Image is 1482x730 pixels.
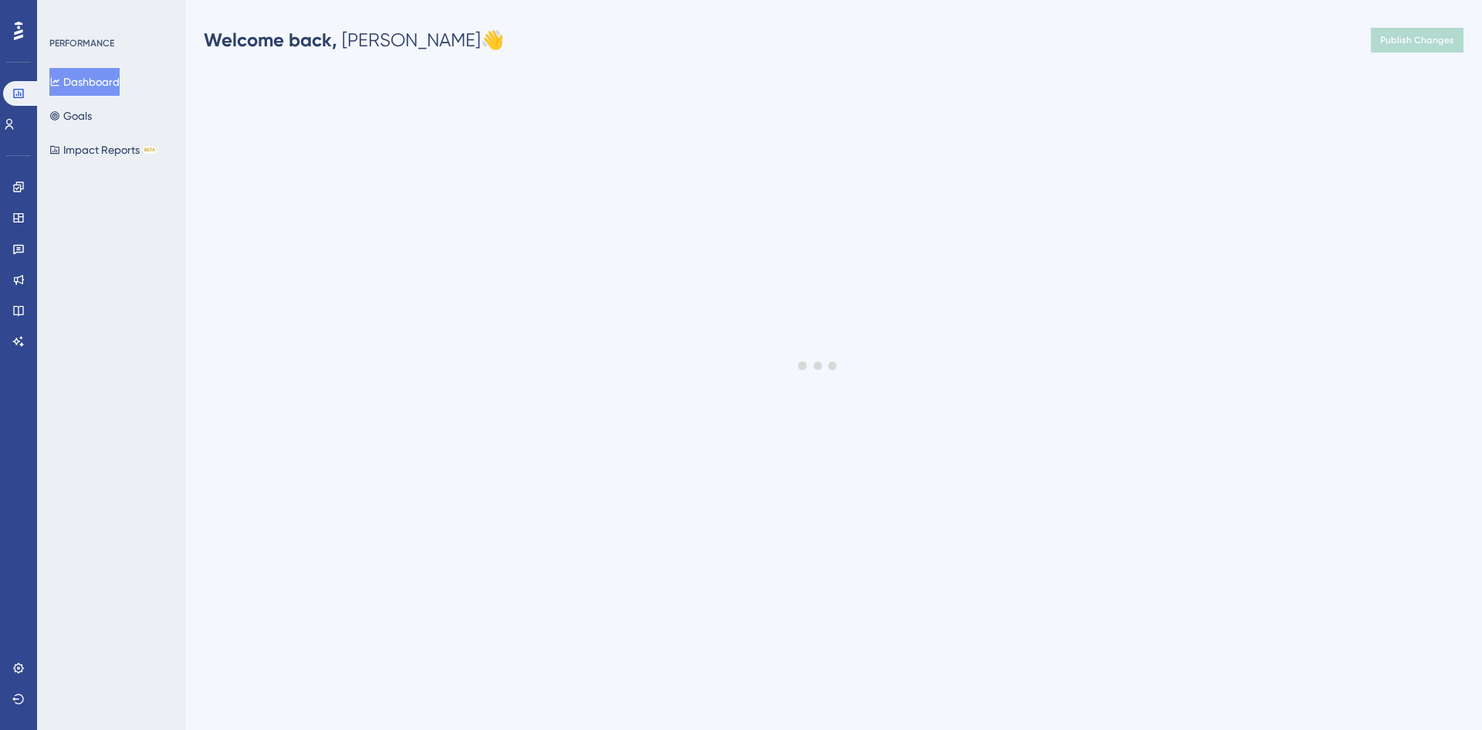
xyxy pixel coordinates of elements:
span: Publish Changes [1380,34,1454,46]
div: [PERSON_NAME] 👋 [204,28,504,53]
div: PERFORMANCE [49,37,114,49]
div: BETA [143,146,157,154]
button: Dashboard [49,68,120,96]
span: Welcome back, [204,29,337,51]
button: Publish Changes [1371,28,1463,53]
button: Goals [49,102,92,130]
button: Impact ReportsBETA [49,136,157,164]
